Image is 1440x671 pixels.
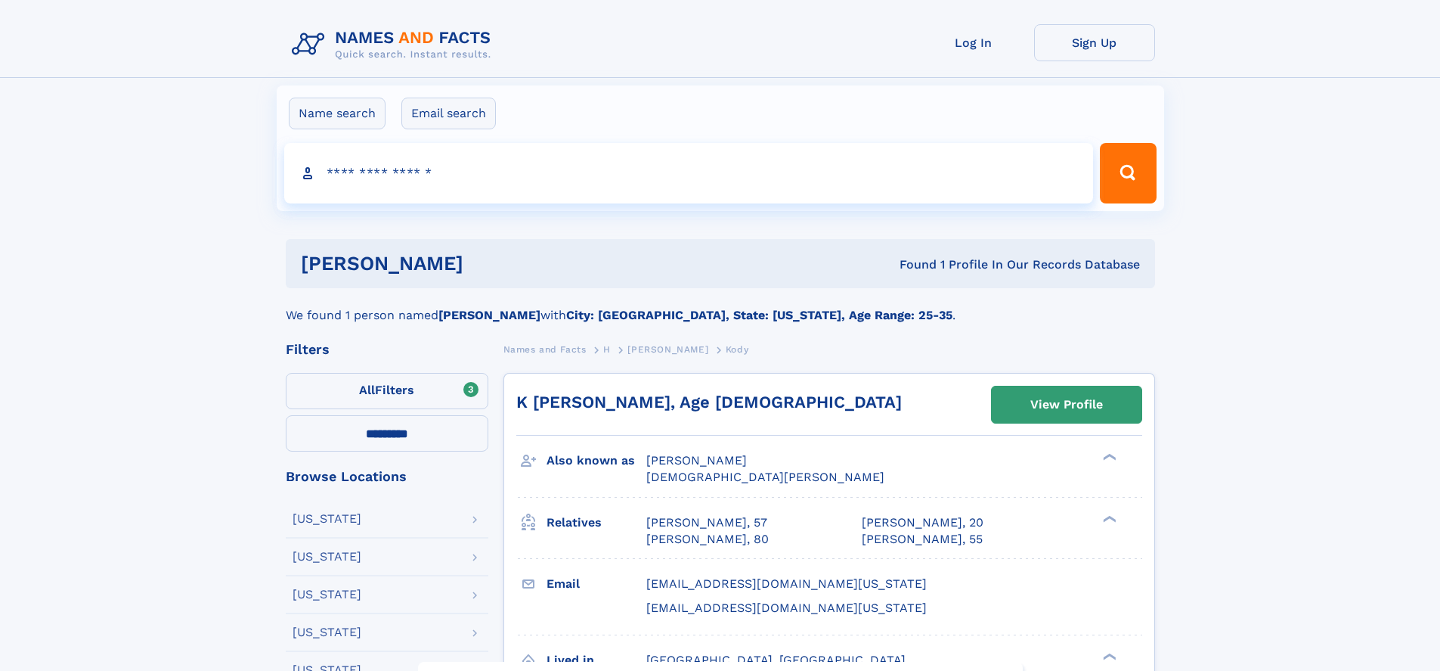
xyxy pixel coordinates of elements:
h1: [PERSON_NAME] [301,254,682,273]
label: Email search [401,98,496,129]
a: [PERSON_NAME], 55 [862,531,983,548]
div: [US_STATE] [293,513,361,525]
span: [PERSON_NAME] [646,453,747,468]
a: [PERSON_NAME], 20 [862,514,983,531]
div: [US_STATE] [293,589,361,601]
a: Log In [913,24,1034,61]
div: Filters [286,343,488,356]
a: H [603,340,611,359]
b: [PERSON_NAME] [438,308,540,322]
h3: Also known as [547,448,646,474]
div: View Profile [1030,387,1103,422]
span: [GEOGRAPHIC_DATA], [GEOGRAPHIC_DATA] [646,653,906,667]
div: [US_STATE] [293,551,361,563]
input: search input [284,143,1094,203]
div: ❯ [1099,514,1117,523]
div: Browse Locations [286,470,488,483]
span: [EMAIL_ADDRESS][DOMAIN_NAME][US_STATE] [646,601,927,615]
a: [PERSON_NAME], 57 [646,514,767,531]
label: Name search [289,98,386,129]
label: Filters [286,373,488,409]
b: City: [GEOGRAPHIC_DATA], State: [US_STATE], Age Range: 25-35 [566,308,952,322]
a: Names and Facts [503,340,587,359]
span: All [359,383,375,397]
span: [PERSON_NAME] [627,344,708,355]
h3: Relatives [547,510,646,536]
a: Sign Up [1034,24,1155,61]
div: ❯ [1099,452,1117,462]
h3: Email [547,571,646,597]
a: View Profile [992,387,1141,423]
div: Found 1 Profile In Our Records Database [681,256,1140,273]
span: [EMAIL_ADDRESS][DOMAIN_NAME][US_STATE] [646,576,927,591]
div: ❯ [1099,651,1117,661]
div: We found 1 person named with . [286,288,1155,325]
span: [DEMOGRAPHIC_DATA][PERSON_NAME] [646,470,884,484]
a: [PERSON_NAME] [627,340,708,359]
button: Search Button [1100,143,1156,203]
span: H [603,344,611,355]
a: K [PERSON_NAME], Age [DEMOGRAPHIC_DATA] [516,393,902,412]
div: [US_STATE] [293,626,361,638]
span: Kody [726,344,748,355]
img: Logo Names and Facts [286,24,503,65]
a: [PERSON_NAME], 80 [646,531,769,548]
